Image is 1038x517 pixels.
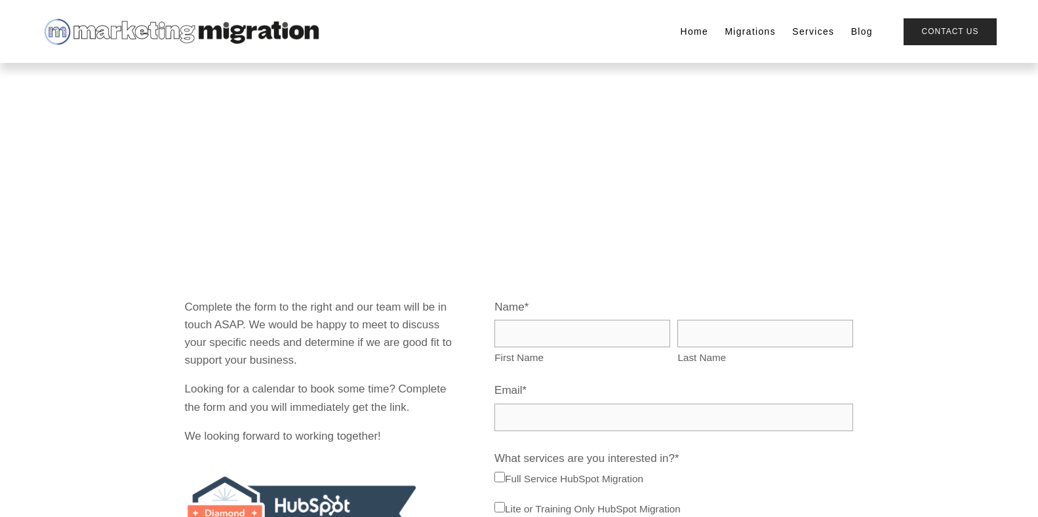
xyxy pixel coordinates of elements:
span: Last Name [677,350,853,366]
input: Lite or Training Only HubSpot Migration [494,502,505,512]
legend: Name [494,298,529,316]
a: Contact Us [904,18,996,45]
label: Email [494,381,853,399]
legend: What services are you interested in? [494,450,679,467]
a: Services [792,22,834,41]
a: Blog [851,22,873,41]
p: Looking for a calendar to book some time? Complete the form and you will immediately get the link. [185,380,460,415]
span: CONTACT US! [439,145,599,172]
input: First Name [494,320,670,347]
label: Lite or Training Only HubSpot Migration [494,503,681,514]
a: Migrations [725,22,776,41]
label: Full Service HubSpot Migration [494,473,643,484]
img: Marketing Migration [41,16,320,48]
span: First Name [494,350,670,366]
input: Full Service HubSpot Migration [494,472,505,482]
input: Last Name [677,320,853,347]
p: We looking forward to working together! [185,427,460,445]
p: Complete the form to the right and our team will be in touch ASAP. We would be happy to meet to d... [185,298,460,370]
a: Home [681,22,709,41]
